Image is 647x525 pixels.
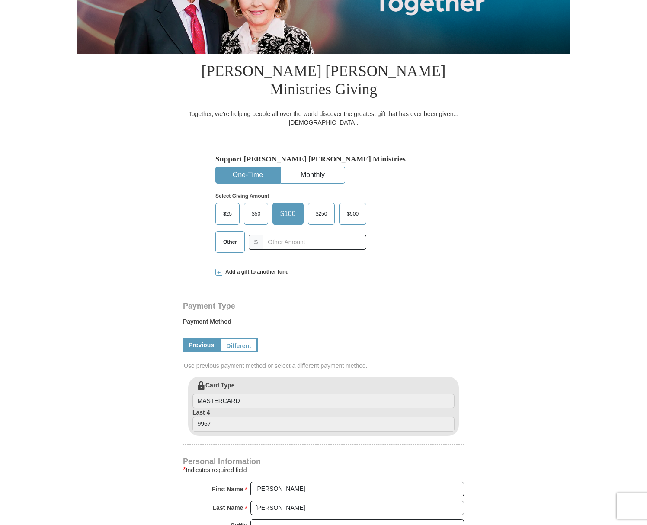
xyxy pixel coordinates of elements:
[183,54,464,110] h1: [PERSON_NAME] [PERSON_NAME] Ministries Giving
[215,193,269,199] strong: Select Giving Amount
[343,207,363,220] span: $500
[183,338,220,352] a: Previous
[276,207,300,220] span: $100
[215,155,432,164] h5: Support [PERSON_NAME] [PERSON_NAME] Ministries
[183,317,464,330] label: Payment Method
[192,417,455,432] input: Last 4
[183,303,464,309] h4: Payment Type
[183,465,464,475] div: Indicates required field
[184,361,465,370] span: Use previous payment method or select a different payment method.
[192,381,455,409] label: Card Type
[281,167,345,183] button: Monthly
[212,483,243,495] strong: First Name
[220,338,258,352] a: Different
[213,502,243,514] strong: Last Name
[183,458,464,465] h4: Personal Information
[219,235,241,248] span: Other
[222,268,289,276] span: Add a gift to another fund
[216,167,280,183] button: One-Time
[249,235,263,250] span: $
[192,394,455,409] input: Card Type
[247,207,265,220] span: $50
[263,235,366,250] input: Other Amount
[219,207,236,220] span: $25
[311,207,332,220] span: $250
[183,110,464,127] div: Together, we're helping people all over the world discover the greatest gift that has ever been g...
[192,408,455,432] label: Last 4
